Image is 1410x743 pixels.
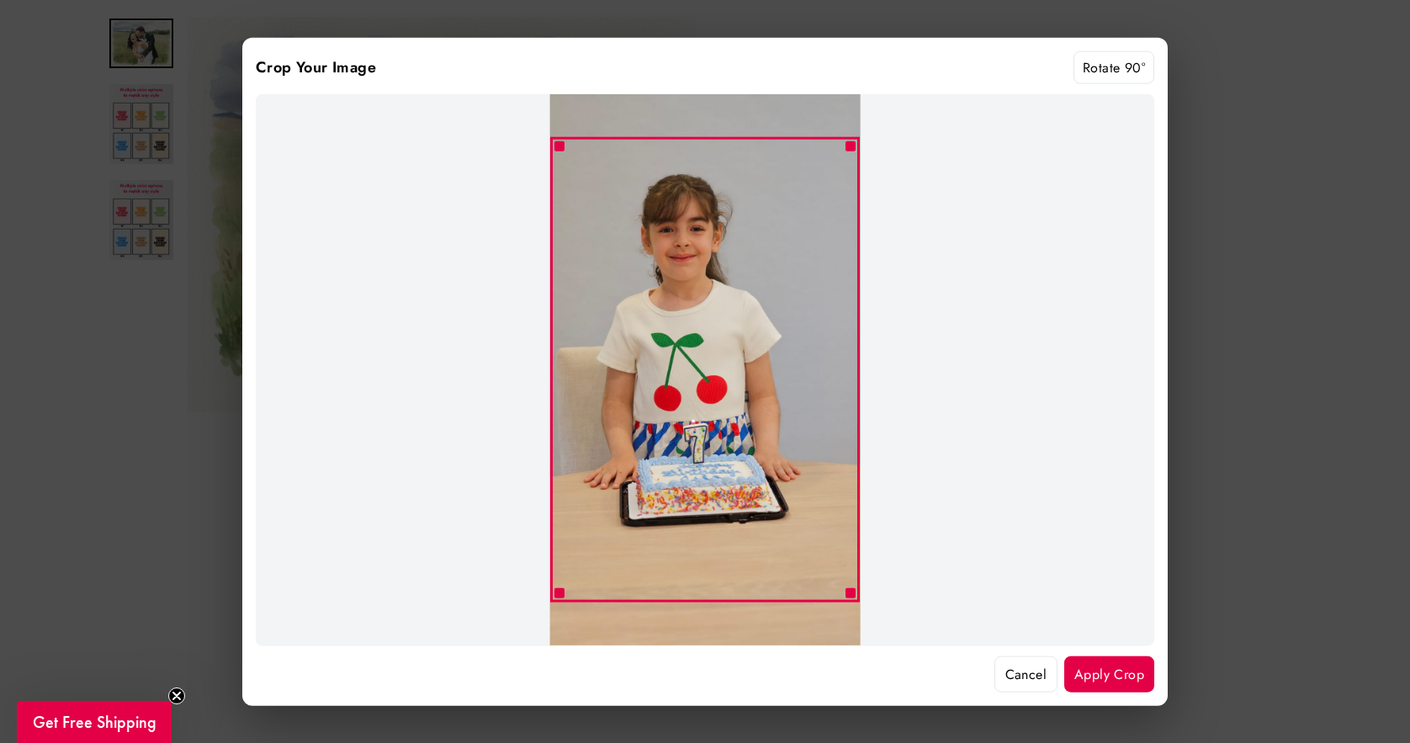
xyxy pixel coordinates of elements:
[17,701,172,743] div: Get Free ShippingClose teaser
[994,655,1057,693] button: Cancel
[33,711,156,733] span: Get Free Shipping
[256,56,376,80] div: Crop Your Image
[550,94,861,646] img: Z
[1064,655,1154,693] button: Apply Crop
[1073,50,1154,84] button: Rotate 90°
[168,687,185,704] button: Close teaser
